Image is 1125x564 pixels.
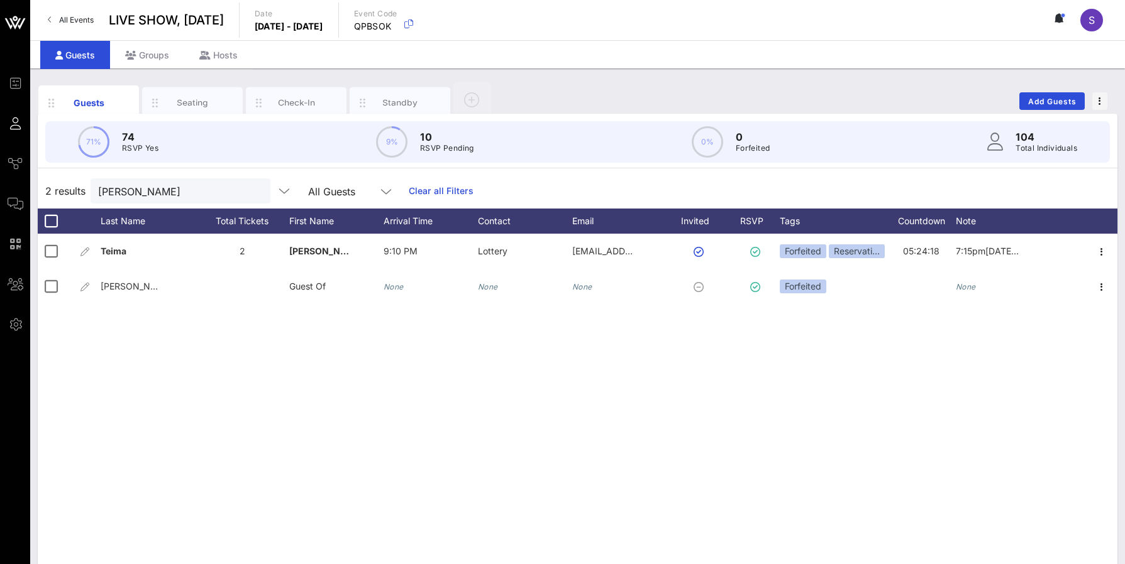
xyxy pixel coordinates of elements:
div: Forfeited [780,244,826,258]
div: Contact [478,209,572,234]
div: Forfeited [780,279,826,293]
i: None [478,282,498,291]
p: QPBSOK [354,20,397,33]
div: RSVP [736,209,780,234]
i: None [956,282,976,291]
p: RSVP Yes [122,142,158,155]
div: Seating [165,97,221,109]
div: All Guests [308,186,355,197]
p: RSVP Pending [420,142,474,155]
div: Tags [780,209,887,234]
p: 10 [420,129,474,144]
span: [EMAIL_ADDRESS][DOMAIN_NAME] [572,246,724,256]
div: Standby [372,97,428,109]
div: All Guests [301,178,401,203]
p: 0 [736,129,770,144]
span: 7:15pm[DATE] - SENT [956,246,1046,256]
div: Guests [61,96,117,109]
div: Email [572,209,667,234]
span: Lottery [478,246,507,256]
button: Add Guests [1019,92,1085,110]
div: Countdown [887,209,956,234]
div: Reservati… [829,244,885,258]
div: Invited [667,209,736,234]
span: 9:10 PM [384,246,418,256]
p: Date [255,8,323,20]
span: S [1089,14,1095,26]
p: Event Code [354,8,397,20]
span: LIVE SHOW, [DATE] [109,11,224,30]
p: [DATE] - [DATE] [255,20,323,33]
span: Teima [101,246,126,256]
p: Forfeited [736,142,770,155]
div: First Name [289,209,384,234]
div: Hosts [184,41,253,69]
a: Clear all Filters [409,184,474,198]
p: 74 [122,129,158,144]
i: None [572,282,592,291]
div: Groups [110,41,184,69]
div: Arrival Time [384,209,478,234]
div: Note [956,209,1050,234]
div: Guests [40,41,110,69]
div: Check-In [269,97,324,109]
span: Guest Of [289,281,326,291]
span: [PERSON_NAME] [289,246,363,256]
a: All Events [40,10,101,30]
span: [PERSON_NAME] [101,281,173,291]
p: 104 [1016,129,1077,144]
span: 05:24:18 [903,247,939,255]
p: Total Individuals [1016,142,1077,155]
div: 2 [195,234,289,269]
span: Add Guests [1028,97,1077,106]
div: Last Name [101,209,195,234]
i: None [384,282,404,291]
span: 2 results [45,183,86,198]
div: S [1080,9,1103,31]
span: All Events [59,15,94,24]
div: Total Tickets [195,209,289,234]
